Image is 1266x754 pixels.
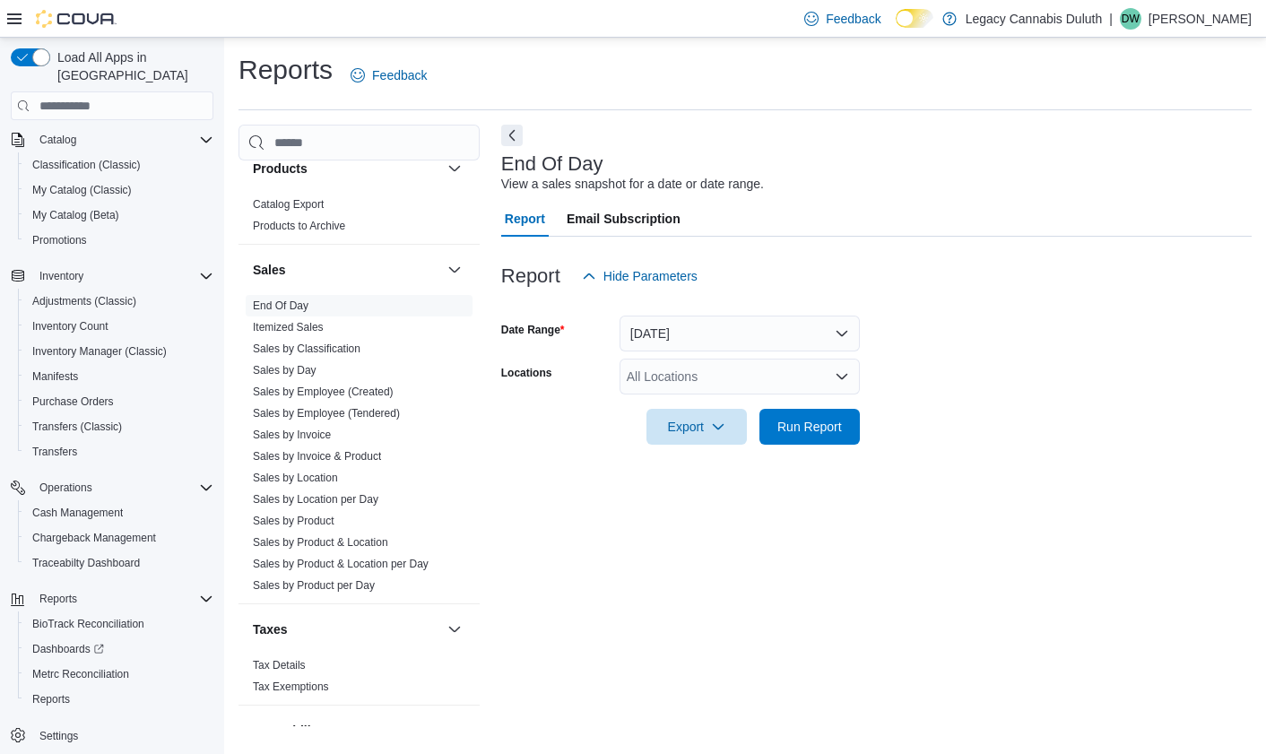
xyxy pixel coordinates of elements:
[646,409,747,445] button: Export
[32,667,129,681] span: Metrc Reconciliation
[25,341,213,362] span: Inventory Manager (Classic)
[253,449,381,464] span: Sales by Invoice & Product
[25,230,213,251] span: Promotions
[39,133,76,147] span: Catalog
[253,557,429,571] span: Sales by Product & Location per Day
[253,320,324,334] span: Itemized Sales
[835,369,849,384] button: Open list of options
[4,586,221,611] button: Reports
[253,471,338,485] span: Sales by Location
[501,323,565,337] label: Date Range
[25,527,163,549] a: Chargeback Management
[18,289,221,314] button: Adjustments (Classic)
[25,290,143,312] a: Adjustments (Classic)
[32,556,140,570] span: Traceabilty Dashboard
[372,66,427,84] span: Feedback
[501,175,764,194] div: View a sales snapshot for a date or date range.
[39,481,92,495] span: Operations
[25,552,147,574] a: Traceabilty Dashboard
[1149,8,1252,30] p: [PERSON_NAME]
[253,299,308,313] span: End Of Day
[32,319,108,334] span: Inventory Count
[253,659,306,672] a: Tax Details
[253,620,440,638] button: Taxes
[18,439,221,464] button: Transfers
[343,57,434,93] a: Feedback
[32,692,70,706] span: Reports
[25,416,213,438] span: Transfers (Classic)
[253,680,329,694] span: Tax Exemptions
[444,619,465,640] button: Taxes
[39,592,77,606] span: Reports
[253,558,429,570] a: Sales by Product & Location per Day
[797,1,888,37] a: Feedback
[32,369,78,384] span: Manifests
[253,579,375,592] a: Sales by Product per Day
[253,406,400,420] span: Sales by Employee (Tendered)
[32,588,84,610] button: Reports
[1109,8,1113,30] p: |
[25,638,111,660] a: Dashboards
[4,475,221,500] button: Operations
[253,492,378,507] span: Sales by Location per Day
[25,552,213,574] span: Traceabilty Dashboard
[253,658,306,672] span: Tax Details
[777,418,842,436] span: Run Report
[253,450,381,463] a: Sales by Invoice & Product
[32,183,132,197] span: My Catalog (Classic)
[4,723,221,749] button: Settings
[1122,8,1140,30] span: DW
[567,201,681,237] span: Email Subscription
[18,389,221,414] button: Purchase Orders
[4,127,221,152] button: Catalog
[25,154,213,176] span: Classification (Classic)
[444,158,465,179] button: Products
[253,342,360,355] a: Sales by Classification
[25,179,139,201] a: My Catalog (Classic)
[253,472,338,484] a: Sales by Location
[253,578,375,593] span: Sales by Product per Day
[32,265,213,287] span: Inventory
[25,638,213,660] span: Dashboards
[32,617,144,631] span: BioTrack Reconciliation
[18,314,221,339] button: Inventory Count
[501,366,552,380] label: Locations
[238,295,480,603] div: Sales
[253,722,440,740] button: Traceability
[826,10,880,28] span: Feedback
[25,663,136,685] a: Metrc Reconciliation
[25,341,174,362] a: Inventory Manager (Classic)
[25,366,213,387] span: Manifests
[253,514,334,528] span: Sales by Product
[25,613,152,635] a: BioTrack Reconciliation
[253,620,288,638] h3: Taxes
[253,429,331,441] a: Sales by Invoice
[253,160,308,178] h3: Products
[603,267,698,285] span: Hide Parameters
[32,208,119,222] span: My Catalog (Beta)
[25,416,129,438] a: Transfers (Classic)
[253,197,324,212] span: Catalog Export
[238,52,333,88] h1: Reports
[253,261,286,279] h3: Sales
[18,228,221,253] button: Promotions
[253,342,360,356] span: Sales by Classification
[253,363,316,377] span: Sales by Day
[25,154,148,176] a: Classification (Classic)
[25,204,126,226] a: My Catalog (Beta)
[25,502,130,524] a: Cash Management
[253,407,400,420] a: Sales by Employee (Tendered)
[32,394,114,409] span: Purchase Orders
[18,687,221,712] button: Reports
[575,258,705,294] button: Hide Parameters
[501,265,560,287] h3: Report
[32,642,104,656] span: Dashboards
[18,662,221,687] button: Metrc Reconciliation
[253,428,331,442] span: Sales by Invoice
[18,500,221,525] button: Cash Management
[39,729,78,743] span: Settings
[4,264,221,289] button: Inventory
[620,316,860,351] button: [DATE]
[253,299,308,312] a: End Of Day
[25,316,213,337] span: Inventory Count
